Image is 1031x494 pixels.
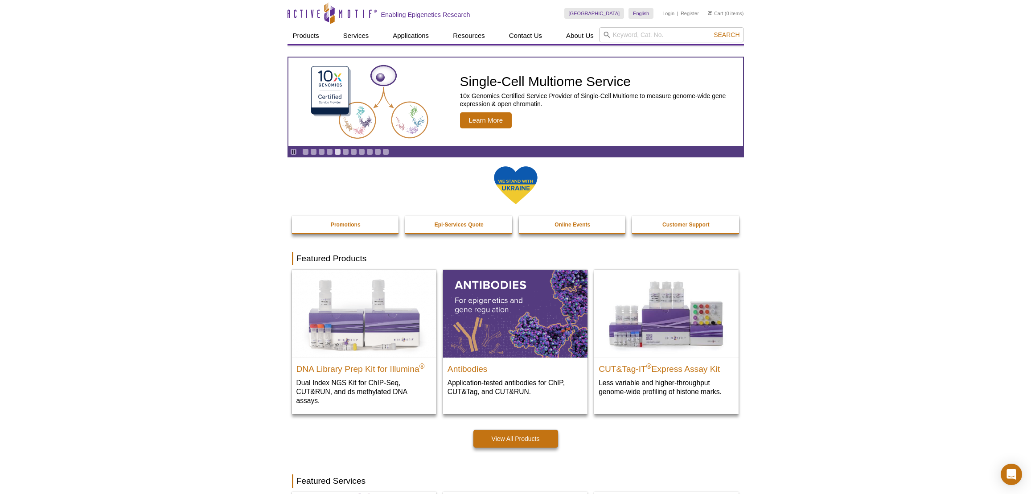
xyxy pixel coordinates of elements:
[711,31,742,39] button: Search
[662,222,709,228] strong: Customer Support
[292,270,436,414] a: DNA Library Prep Kit for Illumina DNA Library Prep Kit for Illumina® Dual Index NGS Kit for ChIP-...
[326,148,333,155] a: Go to slide 4
[366,148,373,155] a: Go to slide 9
[358,148,365,155] a: Go to slide 8
[561,27,599,44] a: About Us
[714,31,739,38] span: Search
[350,148,357,155] a: Go to slide 7
[1001,464,1022,485] div: Open Intercom Messenger
[504,27,547,44] a: Contact Us
[681,10,699,16] a: Register
[292,270,436,357] img: DNA Library Prep Kit for Illumina
[708,10,723,16] a: Cart
[599,378,734,396] p: Less variable and higher-throughput genome-wide profiling of histone marks​.
[292,474,739,488] h2: Featured Services
[460,92,739,108] p: 10x Genomics Certified Service Provider of Single-Cell Multiome to measure genome-wide gene expre...
[448,360,583,374] h2: Antibodies
[296,360,432,374] h2: DNA Library Prep Kit for Illumina
[288,58,743,146] article: Single-Cell Multiome Service
[708,11,712,15] img: Your Cart
[303,61,436,143] img: Single-Cell Multiome Service
[292,216,400,233] a: Promotions
[435,222,484,228] strong: Epi-Services Quote
[662,10,674,16] a: Login
[443,270,587,357] img: All Antibodies
[290,148,297,155] a: Toggle autoplay
[302,148,309,155] a: Go to slide 1
[310,148,317,155] a: Go to slide 2
[405,216,513,233] a: Epi-Services Quote
[419,362,425,370] sup: ®
[334,148,341,155] a: Go to slide 5
[374,148,381,155] a: Go to slide 10
[381,11,470,19] h2: Enabling Epigenetics Research
[387,27,434,44] a: Applications
[338,27,374,44] a: Services
[443,270,587,405] a: All Antibodies Antibodies Application-tested antibodies for ChIP, CUT&Tag, and CUT&RUN.
[292,252,739,265] h2: Featured Products
[448,27,490,44] a: Resources
[493,165,538,205] img: We Stand With Ukraine
[599,27,744,42] input: Keyword, Cat. No.
[594,270,739,405] a: CUT&Tag-IT® Express Assay Kit CUT&Tag-IT®Express Assay Kit Less variable and higher-throughput ge...
[342,148,349,155] a: Go to slide 6
[460,75,739,88] h2: Single-Cell Multiome Service
[646,362,652,370] sup: ®
[555,222,590,228] strong: Online Events
[599,360,734,374] h2: CUT&Tag-IT Express Assay Kit
[708,8,744,19] li: (0 items)
[632,216,740,233] a: Customer Support
[318,148,325,155] a: Go to slide 3
[288,27,324,44] a: Products
[460,112,512,128] span: Learn More
[473,430,558,448] a: View All Products
[628,8,653,19] a: English
[564,8,624,19] a: [GEOGRAPHIC_DATA]
[382,148,389,155] a: Go to slide 11
[296,378,432,405] p: Dual Index NGS Kit for ChIP-Seq, CUT&RUN, and ds methylated DNA assays.
[288,58,743,146] a: Single-Cell Multiome Service Single-Cell Multiome Service 10x Genomics Certified Service Provider...
[448,378,583,396] p: Application-tested antibodies for ChIP, CUT&Tag, and CUT&RUN.
[331,222,361,228] strong: Promotions
[594,270,739,357] img: CUT&Tag-IT® Express Assay Kit
[519,216,627,233] a: Online Events
[677,8,678,19] li: |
